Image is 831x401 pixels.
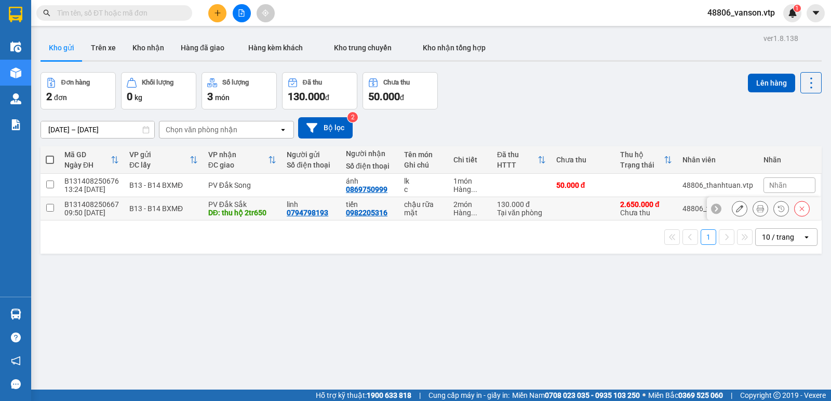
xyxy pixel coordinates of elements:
strong: 1900 633 818 [367,391,411,399]
img: logo-vxr [9,7,22,22]
div: 2.650.000 đ [620,200,672,209]
div: Thu hộ [620,150,664,159]
div: Số điện thoại [346,162,394,170]
svg: open [279,126,287,134]
div: lk [404,177,443,185]
button: plus [208,4,226,22]
span: Cung cấp máy in - giấy in: [428,390,510,401]
div: 0794798193 [287,209,328,217]
div: Chưa thu [556,156,610,164]
sup: 2 [347,112,358,122]
button: Lên hàng [748,74,795,92]
span: aim [262,9,269,17]
div: Chi tiết [453,156,487,164]
div: c [404,185,443,193]
span: Kho nhận tổng hợp [423,44,486,52]
span: Hỗ trợ kỹ thuật: [316,390,411,401]
img: warehouse-icon [10,67,21,78]
button: 1 [701,229,716,245]
th: Toggle SortBy [59,146,124,174]
img: solution-icon [10,119,21,130]
div: Sửa đơn hàng [732,201,747,216]
img: warehouse-icon [10,42,21,52]
button: Trên xe [83,35,124,60]
div: Trạng thái [620,161,664,169]
span: đ [400,93,404,102]
div: 13:24 [DATE] [64,185,119,193]
div: ver 1.8.138 [763,33,798,44]
span: đơn [54,93,67,102]
sup: 1 [794,5,801,12]
div: Khối lượng [142,79,173,86]
button: aim [257,4,275,22]
button: Đã thu130.000đ [282,72,357,109]
div: B13 - B14 BXMĐ [129,181,198,189]
div: Tại văn phòng [497,209,546,217]
strong: 0708 023 035 - 0935 103 250 [545,391,640,399]
input: Select a date range. [41,121,154,138]
div: Người gửi [287,150,336,159]
div: chậu rữa mặt [404,200,443,217]
button: Số lượng3món [202,72,277,109]
div: 48806_thanhtuan.vtp [682,204,753,213]
div: 0982205316 [346,209,387,217]
div: Chưa thu [383,79,410,86]
div: B131408250667 [64,200,119,209]
div: Hàng thông thường [453,185,487,193]
th: Toggle SortBy [492,146,551,174]
div: ĐC giao [208,161,269,169]
div: ĐC lấy [129,161,190,169]
span: plus [214,9,221,17]
span: ⚪️ [642,393,646,397]
span: message [11,379,21,389]
span: ... [471,209,477,217]
div: tiến [346,200,394,209]
div: Đã thu [497,150,538,159]
span: Nhãn [769,181,787,189]
div: Tên món [404,150,443,159]
div: Số lượng [222,79,249,86]
button: Bộ lọc [298,117,353,139]
input: Tìm tên, số ĐT hoặc mã đơn [57,7,180,19]
div: Chưa thu [620,200,672,217]
div: HTTT [497,161,538,169]
div: linh [287,200,336,209]
span: question-circle [11,333,21,342]
div: 50.000 đ [556,181,610,189]
div: Người nhận [346,149,394,158]
div: PV Đắk Sắk [208,200,277,209]
span: search [43,9,50,17]
span: | [731,390,732,401]
button: Đơn hàng2đơn [41,72,116,109]
span: 0 [127,90,132,103]
button: Khối lượng0kg [121,72,196,109]
span: ... [471,185,477,193]
img: warehouse-icon [10,309,21,320]
span: copyright [773,392,781,399]
span: | [419,390,421,401]
span: kg [135,93,142,102]
div: Đã thu [303,79,322,86]
span: notification [11,356,21,366]
div: Đơn hàng [61,79,90,86]
div: 0869750999 [346,185,387,193]
div: DĐ: thu hộ 2tr650 [208,209,277,217]
span: 2 [46,90,52,103]
button: Hàng đã giao [172,35,233,60]
div: Nhãn [763,156,815,164]
div: 48806_thanhtuan.vtp [682,181,753,189]
div: 10 / trang [762,232,794,242]
div: Nhân viên [682,156,753,164]
span: đ [325,93,329,102]
div: B131408250676 [64,177,119,185]
div: Hàng thông thường [453,209,487,217]
button: caret-down [807,4,825,22]
img: icon-new-feature [788,8,797,18]
div: 130.000 đ [497,200,546,209]
span: 50.000 [368,90,400,103]
span: Miền Bắc [648,390,723,401]
button: Chưa thu50.000đ [363,72,438,109]
span: 48806_vanson.vtp [699,6,783,19]
span: 3 [207,90,213,103]
span: 130.000 [288,90,325,103]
